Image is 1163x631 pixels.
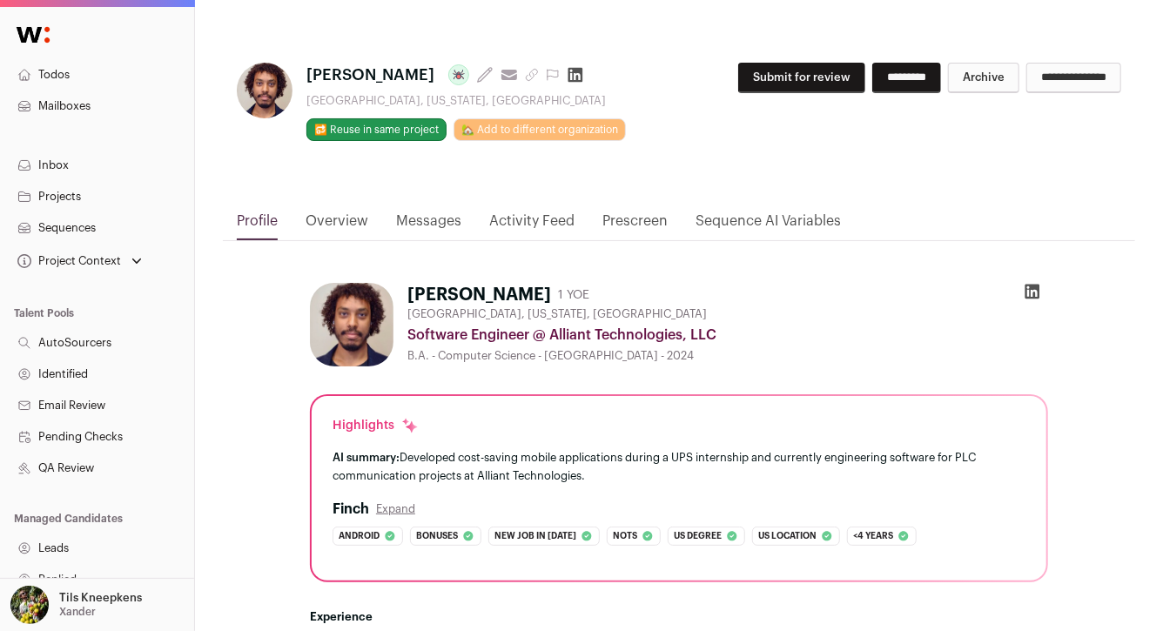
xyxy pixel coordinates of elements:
[454,118,626,141] a: 🏡 Add to different organization
[306,211,368,240] a: Overview
[948,63,1019,93] button: Archive
[494,527,576,545] span: New job in [DATE]
[489,211,575,240] a: Activity Feed
[674,527,722,545] span: Us degree
[853,527,893,545] span: <4 years
[306,118,447,141] button: 🔂 Reuse in same project
[339,527,380,545] span: Android
[7,586,145,624] button: Open dropdown
[416,527,458,545] span: Bonuses
[376,502,415,516] button: Expand
[306,63,434,87] span: [PERSON_NAME]
[59,591,142,605] p: Tils Kneepkens
[407,283,551,307] h1: [PERSON_NAME]
[613,527,637,545] span: Nots
[407,349,1048,363] div: B.A. - Computer Science - [GEOGRAPHIC_DATA] - 2024
[237,63,292,118] img: 930b437aa7a576c51bdfca592adc98cd606a627f08eb9240aa79ce3ef04261a7.jpg
[310,610,1048,624] h2: Experience
[602,211,668,240] a: Prescreen
[237,211,278,240] a: Profile
[333,452,400,463] span: AI summary:
[10,586,49,624] img: 6689865-medium_jpg
[59,605,96,619] p: Xander
[14,254,121,268] div: Project Context
[558,286,589,304] div: 1 YOE
[14,249,145,273] button: Open dropdown
[7,17,59,52] img: Wellfound
[407,307,707,321] span: [GEOGRAPHIC_DATA], [US_STATE], [GEOGRAPHIC_DATA]
[396,211,461,240] a: Messages
[407,325,1048,346] div: Software Engineer @ Alliant Technologies, LLC
[696,211,841,240] a: Sequence AI Variables
[333,499,369,520] h2: Finch
[310,283,393,366] img: 930b437aa7a576c51bdfca592adc98cd606a627f08eb9240aa79ce3ef04261a7.jpg
[306,94,626,108] div: [GEOGRAPHIC_DATA], [US_STATE], [GEOGRAPHIC_DATA]
[333,448,1025,485] div: Developed cost-saving mobile applications during a UPS internship and currently engineering softw...
[333,417,419,434] div: Highlights
[758,527,817,545] span: Us location
[738,63,865,93] button: Submit for review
